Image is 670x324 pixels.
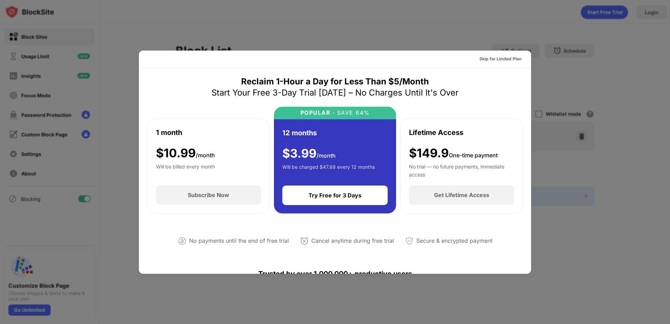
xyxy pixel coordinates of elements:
div: Will be charged $47.88 every 12 months [282,163,375,177]
div: Lifetime Access [409,127,463,138]
div: $ 10.99 [156,146,215,160]
div: Skip for Limited Plan [479,55,521,62]
div: 12 months [282,128,317,138]
div: $149.9 [409,146,498,160]
div: SAVE 64% [335,110,370,116]
div: Secure & encrypted payment [416,236,492,246]
span: /month [317,152,336,159]
div: Will be billed every month [156,163,215,177]
div: Subscribe Now [188,191,229,198]
span: /month [196,152,215,159]
img: secured-payment [405,237,414,245]
div: Get Lifetime Access [434,191,489,198]
div: Trusted by over 1,000,000+ productive users [147,257,523,291]
div: POPULAR · [300,110,335,116]
img: cancel-anytime [300,237,308,245]
div: Reclaim 1-Hour a Day for Less Than $5/Month [241,76,429,87]
div: No trial — no future payments, immediate access [409,163,514,177]
div: Start Your Free 3-Day Trial [DATE] – No Charges Until It's Over [211,87,459,98]
div: Try Free for 3 Days [308,192,362,199]
img: not-paying [178,237,186,245]
div: No payments until the end of free trial [189,236,289,246]
div: 1 month [156,127,182,138]
span: One-time payment [449,152,498,159]
div: Cancel anytime during free trial [311,236,394,246]
div: $ 3.99 [282,146,336,161]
